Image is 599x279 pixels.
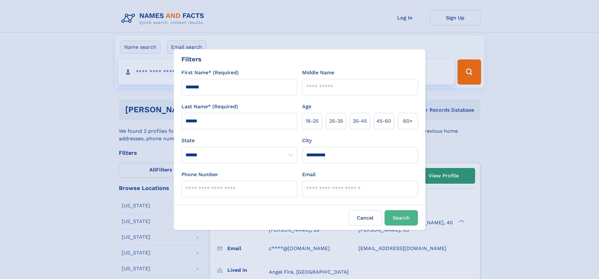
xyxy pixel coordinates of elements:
[302,69,334,76] label: Middle Name
[376,117,391,125] span: 45‑60
[329,117,343,125] span: 25‑35
[403,117,413,125] span: 60+
[181,171,218,178] label: Phone Number
[385,210,418,226] button: Search
[181,54,202,64] div: Filters
[181,103,238,110] label: Last Name* (Required)
[353,117,367,125] span: 35‑45
[349,210,382,226] label: Cancel
[302,171,316,178] label: Email
[306,117,319,125] span: 18‑25
[181,69,239,76] label: First Name* (Required)
[302,103,311,110] label: Age
[302,137,312,144] label: City
[181,137,297,144] label: State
